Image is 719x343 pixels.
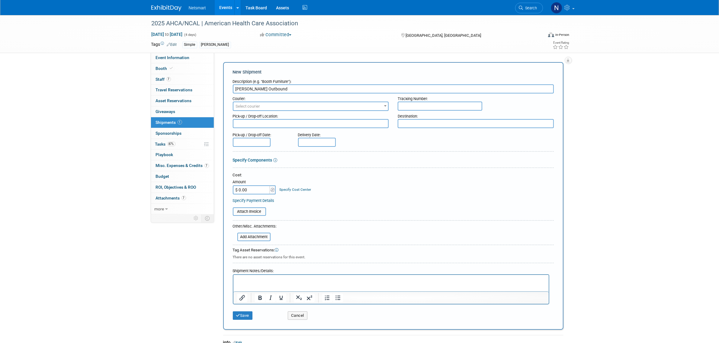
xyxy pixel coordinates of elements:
td: Personalize Event Tab Strip [191,214,202,222]
span: Giveaways [156,109,175,114]
div: [PERSON_NAME] [199,42,231,48]
div: There are no asset reservations for this event. [233,253,554,260]
a: Search [515,3,543,13]
iframe: Rich Text Area [233,275,549,291]
div: Pick-up / Drop-off Date: [233,130,289,138]
div: 2025 AHCA/NCAL | American Health Care Association [149,18,534,29]
span: Staff [156,77,171,82]
button: Cancel [288,311,307,320]
button: Underline [276,294,286,302]
a: more [151,204,214,214]
div: Event Rating [553,41,569,44]
span: Travel Reservations [156,87,193,92]
span: Select courier [236,104,260,109]
button: Insert/edit link [237,294,247,302]
span: 87% [167,142,175,146]
button: Superscript [304,294,314,302]
a: Specify Components [233,158,272,162]
div: In-Person [555,33,569,37]
div: Courier: [233,93,389,102]
a: Misc. Expenses & Credits7 [151,160,214,171]
div: Cost: [233,172,554,178]
span: Asset Reservations [156,98,192,103]
span: Tasks [155,142,175,146]
div: Event Format [507,31,570,40]
span: Sponsorships [156,131,182,136]
a: Specify Payment Details [233,198,274,203]
a: Asset Reservations [151,96,214,106]
button: Bullet list [332,294,343,302]
div: Tag Asset Reservations: [233,247,554,253]
span: 7 [181,196,186,200]
button: Italic [265,294,275,302]
span: Playbook [156,152,173,157]
div: Amount [233,179,277,185]
div: Destination: [398,111,554,119]
i: Booth reservation complete [170,67,173,70]
a: Specify Cost Center [279,187,311,192]
a: Booth [151,63,214,74]
span: Attachments [156,196,186,200]
div: Other/Misc. Attachments: [233,224,277,231]
div: New Shipment [233,69,554,75]
td: Tags [151,41,177,48]
a: Sponsorships [151,128,214,139]
span: Netsmart [189,5,206,10]
a: Playbook [151,149,214,160]
span: 1 [178,120,182,124]
a: Staff7 [151,74,214,85]
span: 7 [166,77,171,81]
div: Shipment Notes/Details: [233,266,549,274]
div: Delivery Date: [298,130,371,138]
a: Giveaways [151,106,214,117]
span: Booth [156,66,174,71]
span: [DATE] [DATE] [151,32,183,37]
button: Committed [258,32,294,38]
a: Tasks87% [151,139,214,149]
span: 7 [204,163,209,168]
button: Numbered list [322,294,332,302]
img: Nina Finn [551,2,562,14]
a: Budget [151,171,214,182]
span: (4 days) [184,33,197,37]
a: ROI, Objectives & ROO [151,182,214,193]
div: Simple [182,42,197,48]
a: Event Information [151,52,214,63]
td: Toggle Event Tabs [201,214,214,222]
div: Pick-up / Drop-off Location: [233,111,389,119]
a: Attachments7 [151,193,214,203]
img: ExhibitDay [151,5,181,11]
button: Save [233,311,253,320]
span: [GEOGRAPHIC_DATA], [GEOGRAPHIC_DATA] [406,33,481,38]
span: Event Information [156,55,190,60]
a: Travel Reservations [151,85,214,95]
a: Shipments1 [151,117,214,128]
span: Misc. Expenses & Credits [156,163,209,168]
span: Shipments [156,120,182,125]
span: more [155,206,164,211]
button: Bold [255,294,265,302]
span: ROI, Objectives & ROO [156,185,196,190]
div: Description (e.g. "Booth Furniture"): [233,76,554,84]
div: Tracking Number: [398,93,554,102]
span: Budget [156,174,169,179]
button: Subscript [294,294,304,302]
span: Search [523,6,537,10]
span: to [164,32,170,37]
a: Edit [167,42,177,47]
img: Format-Inperson.png [548,32,554,37]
